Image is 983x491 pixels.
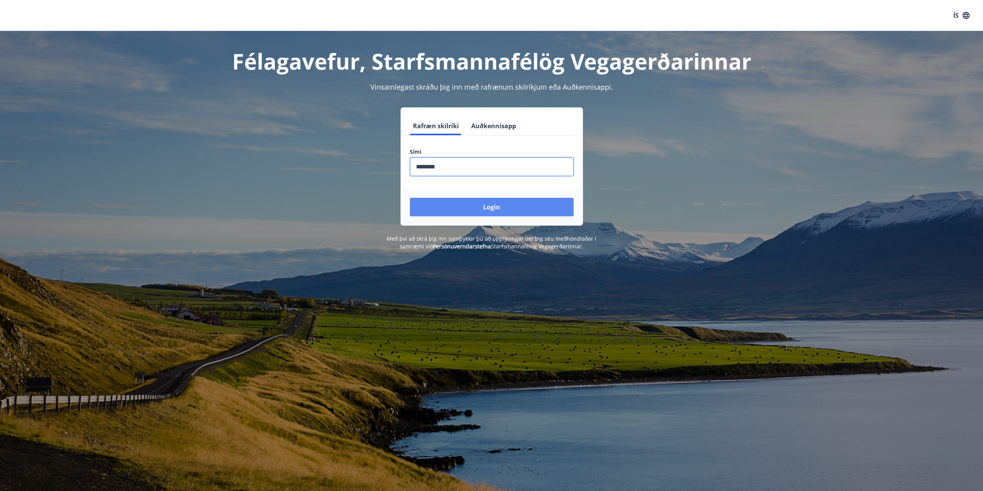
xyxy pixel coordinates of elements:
h1: Félagavefur, Starfsmannafélög Vegagerðarinnar [223,46,761,76]
button: Login [410,198,574,216]
a: Persónuverndarstefna [433,243,491,250]
button: ÍS [949,8,974,22]
span: Vinsamlegast skráðu þig inn með rafrænum skilríkjum eða Auðkennisappi. [370,82,613,92]
button: Rafræn skilríki [410,117,462,135]
span: Með því að skrá þig inn samþykkir þú að upplýsingar um þig séu meðhöndlaðar í samræmi við Starfsm... [387,235,596,250]
button: Auðkennisapp [468,117,519,135]
label: Sími [410,148,574,156]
